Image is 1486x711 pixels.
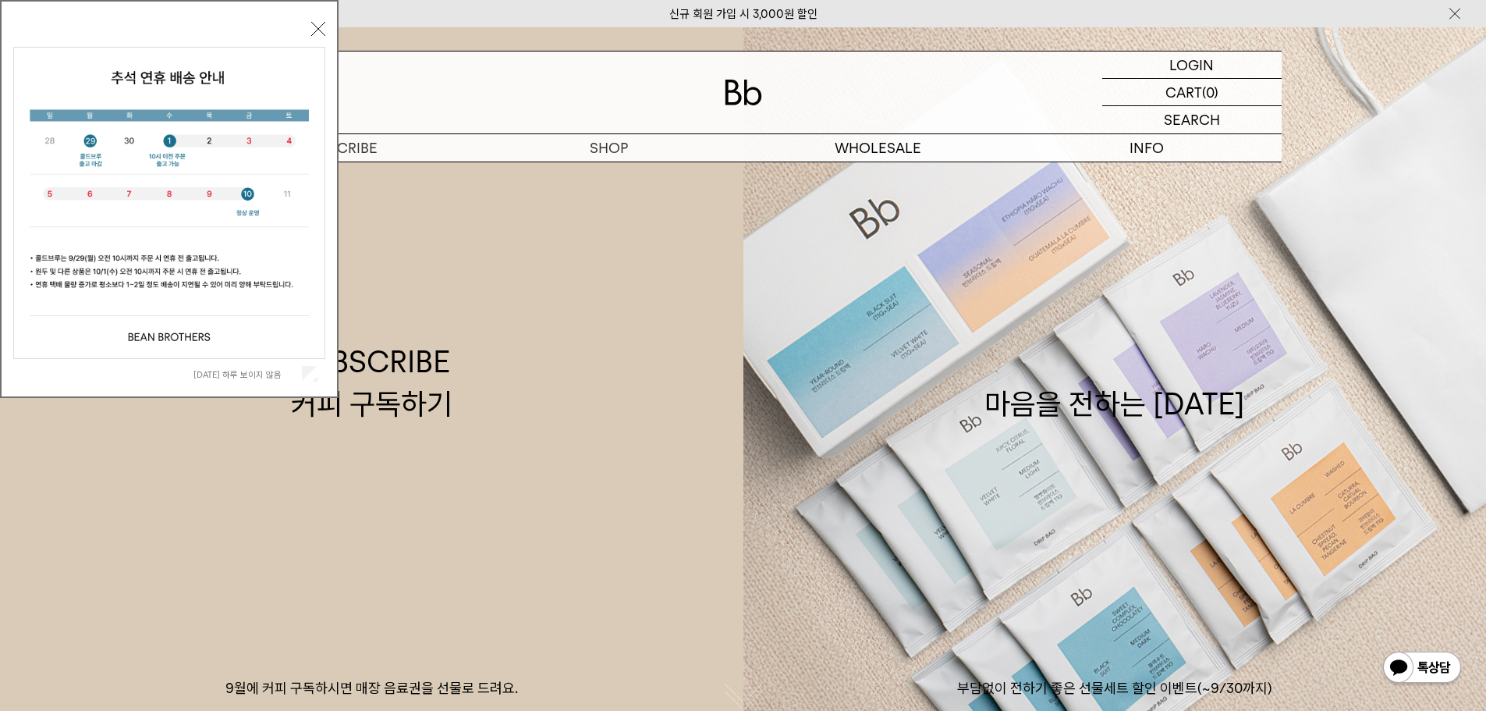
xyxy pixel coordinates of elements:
[193,369,299,380] label: [DATE] 하루 보이지 않음
[1164,106,1220,133] p: SEARCH
[1169,52,1214,78] p: LOGIN
[1013,134,1282,162] p: INFO
[291,341,452,424] div: SUBSCRIBE 커피 구독하기
[14,48,325,358] img: 5e4d662c6b1424087153c0055ceb1a13_140731.jpg
[474,134,743,162] a: SHOP
[1202,79,1218,105] p: (0)
[743,134,1013,162] p: WHOLESALE
[984,341,1245,424] div: 마음을 전하는 [DATE]
[311,22,325,36] button: 닫기
[1102,52,1282,79] a: LOGIN
[1102,79,1282,106] a: CART (0)
[669,7,817,21] a: 신규 회원 가입 시 3,000원 할인
[1381,650,1463,688] img: 카카오톡 채널 1:1 채팅 버튼
[1165,79,1202,105] p: CART
[725,80,762,105] img: 로고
